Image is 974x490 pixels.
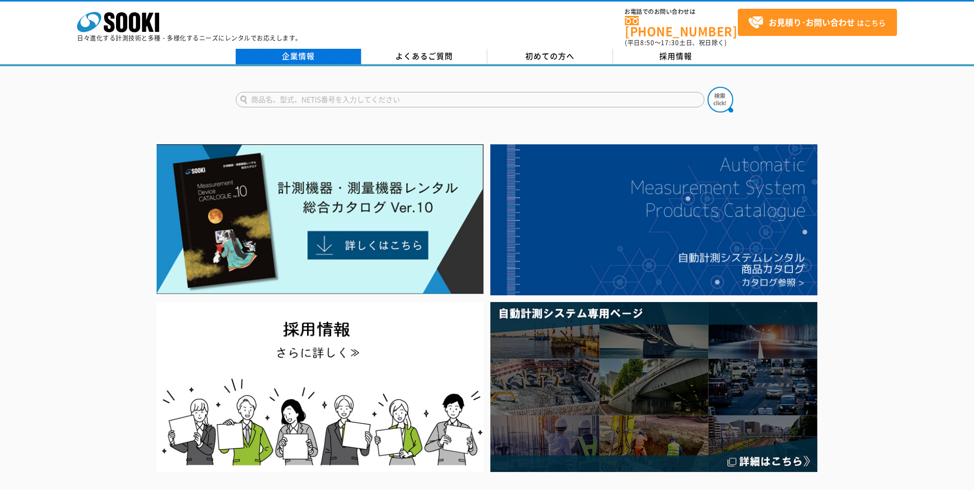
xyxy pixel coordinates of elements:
a: 初めての方へ [487,49,613,64]
img: 自動計測システム専用ページ [490,302,817,472]
span: お電話でのお問い合わせは [625,9,738,15]
a: お見積り･お問い合わせはこちら [738,9,897,36]
span: (平日 ～ 土日、祝日除く) [625,38,727,47]
a: 採用情報 [613,49,739,64]
input: 商品名、型式、NETIS番号を入力してください [236,92,704,107]
a: [PHONE_NUMBER] [625,16,738,37]
span: 17:30 [661,38,679,47]
img: Catalog Ver10 [157,144,484,294]
a: 企業情報 [236,49,361,64]
img: 自動計測システムカタログ [490,144,817,295]
img: SOOKI recruit [157,302,484,472]
img: btn_search.png [708,87,733,112]
strong: お見積り･お問い合わせ [769,16,855,28]
a: よくあるご質問 [361,49,487,64]
p: 日々進化する計測技術と多種・多様化するニーズにレンタルでお応えします。 [77,35,302,41]
span: はこちら [748,15,886,30]
span: 8:50 [640,38,655,47]
span: 初めての方へ [525,50,575,62]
